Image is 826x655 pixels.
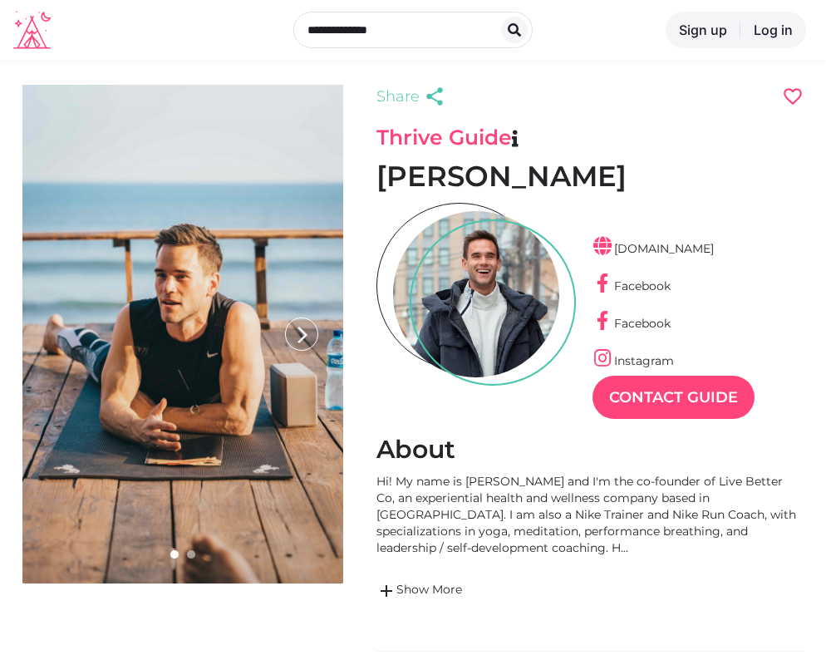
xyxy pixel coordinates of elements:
span: Share [376,85,420,108]
i: arrow_forward_ios [286,318,319,352]
h3: Thrive Guide [376,125,804,150]
a: Share [376,85,450,108]
h1: [PERSON_NAME] [376,159,804,195]
a: Instagram [592,353,674,368]
div: Hi! My name is [PERSON_NAME] and I'm the co-founder of Live Better Co, an experiential health and... [376,473,804,556]
h2: About [376,434,804,465]
a: Facebook [592,316,671,331]
span: add [376,581,396,601]
a: Facebook [592,278,671,293]
a: Contact Guide [592,376,755,419]
a: addShow More [376,581,804,601]
a: Log in [740,12,806,48]
a: Sign up [666,12,740,48]
a: [DOMAIN_NAME] [592,241,714,256]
